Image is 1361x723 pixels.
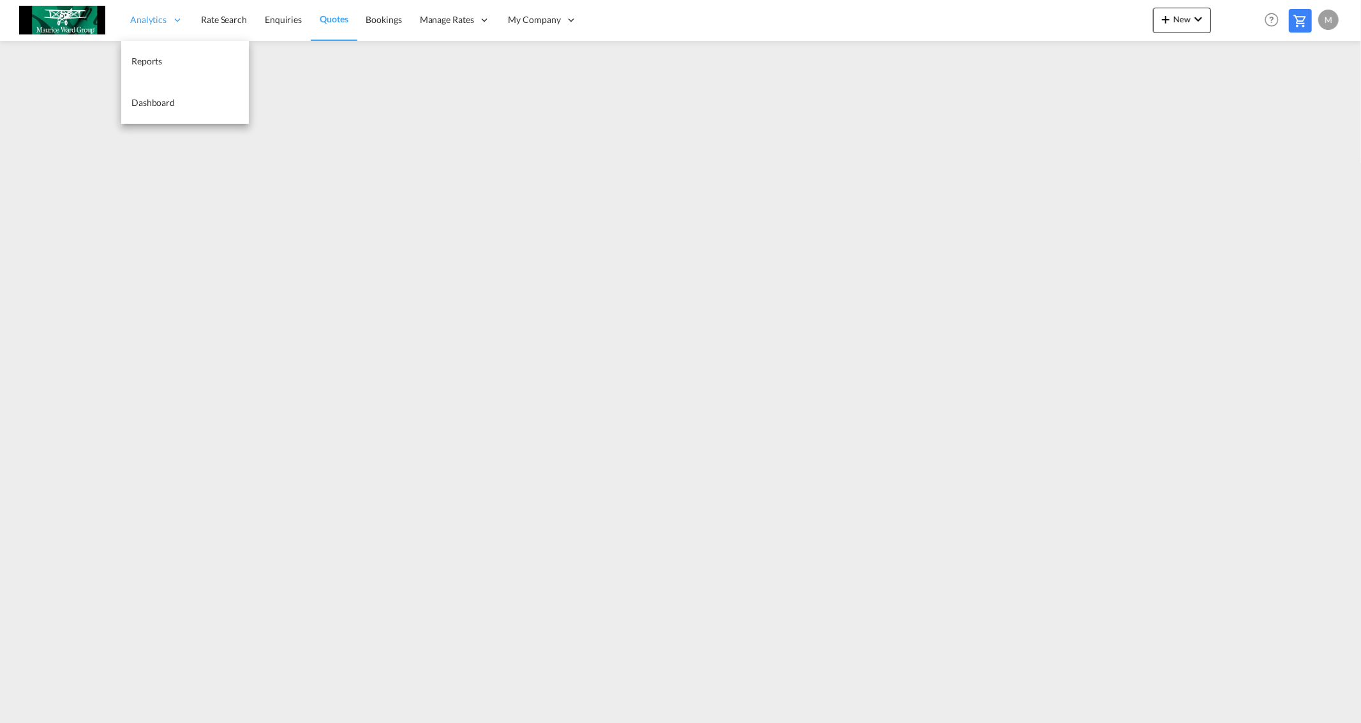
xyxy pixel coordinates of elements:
[1261,9,1289,32] div: Help
[265,14,302,25] span: Enquiries
[1153,8,1211,33] button: icon-plus 400-fgNewicon-chevron-down
[509,13,561,26] span: My Company
[1261,9,1283,31] span: Help
[201,14,247,25] span: Rate Search
[131,97,175,108] span: Dashboard
[121,41,249,82] a: Reports
[320,13,348,24] span: Quotes
[121,82,249,124] a: Dashboard
[1158,11,1173,27] md-icon: icon-plus 400-fg
[1318,10,1339,30] div: M
[131,56,162,66] span: Reports
[1191,11,1206,27] md-icon: icon-chevron-down
[19,6,105,34] img: c6e8db30f5a511eea3e1ab7543c40fcc.jpg
[366,14,402,25] span: Bookings
[1158,14,1206,24] span: New
[130,13,167,26] span: Analytics
[420,13,474,26] span: Manage Rates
